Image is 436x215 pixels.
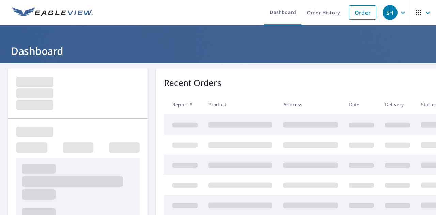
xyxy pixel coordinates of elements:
img: EV Logo [12,7,93,18]
h1: Dashboard [8,44,428,58]
th: Product [203,94,278,114]
th: Address [278,94,343,114]
th: Date [343,94,379,114]
p: Recent Orders [164,77,221,89]
th: Report # [164,94,203,114]
div: SH [383,5,398,20]
a: Order [349,5,376,20]
th: Delivery [379,94,416,114]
